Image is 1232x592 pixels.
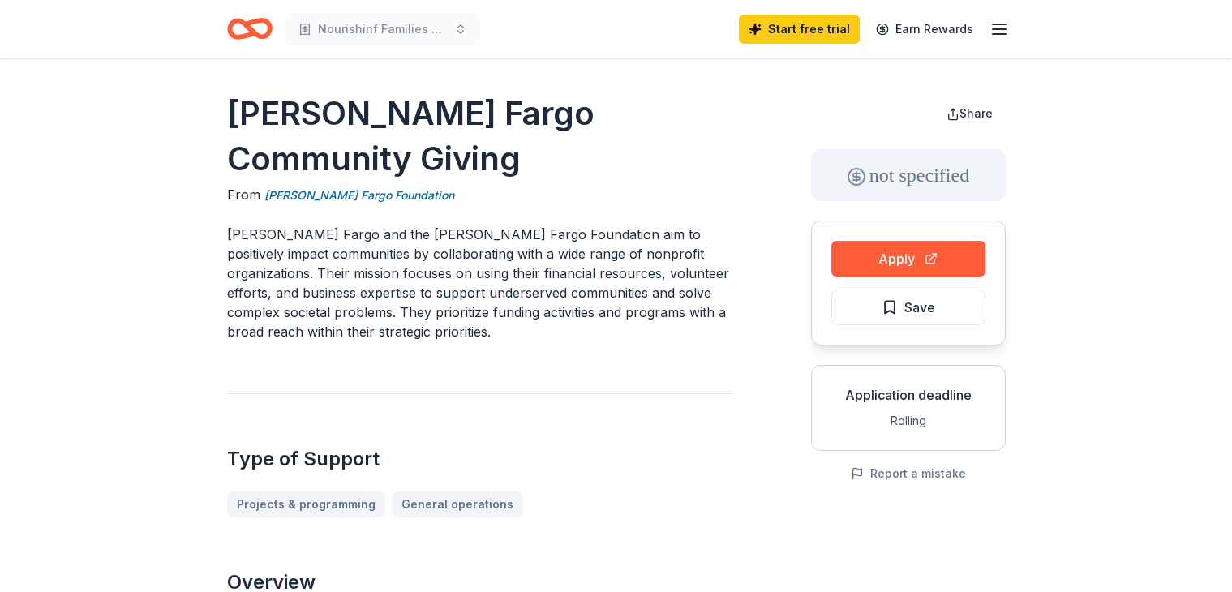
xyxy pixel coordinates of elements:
a: Projects & programming [227,491,385,517]
div: From [227,185,733,205]
div: Application deadline [825,385,992,405]
a: General operations [392,491,523,517]
a: Home [227,10,273,48]
span: Save [904,297,935,318]
button: Share [934,97,1006,130]
span: Share [959,106,993,120]
div: Rolling [825,411,992,431]
h1: [PERSON_NAME] Fargo Community Giving [227,91,733,182]
button: Nourishinf Families Program [285,13,480,45]
span: Nourishinf Families Program [318,19,448,39]
div: not specified [811,149,1006,201]
a: Earn Rewards [866,15,983,44]
button: Report a mistake [851,464,966,483]
p: [PERSON_NAME] Fargo and the [PERSON_NAME] Fargo Foundation aim to positively impact communities b... [227,225,733,341]
button: Apply [831,241,985,277]
a: [PERSON_NAME] Fargo Foundation [264,186,454,205]
button: Save [831,290,985,325]
a: Start free trial [739,15,860,44]
h2: Type of Support [227,446,733,472]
